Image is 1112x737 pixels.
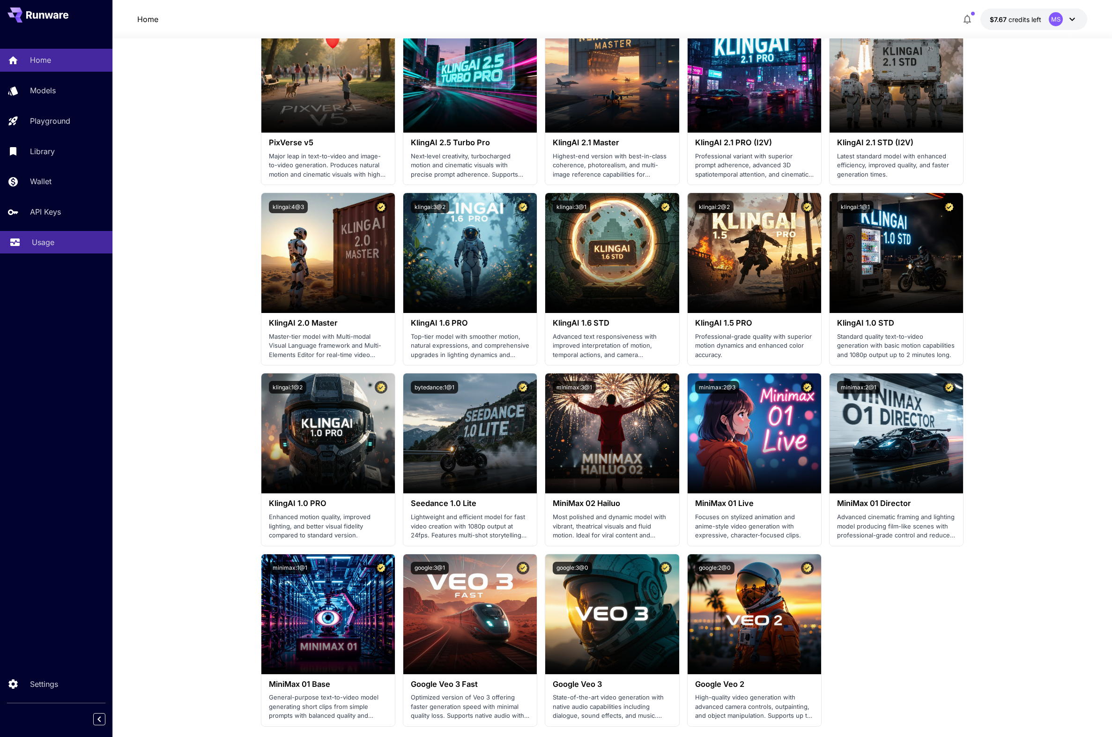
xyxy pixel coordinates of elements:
h3: KlingAI 2.1 PRO (I2V) [695,138,814,147]
button: Certified Model – Vetted for best performance and includes a commercial license. [801,562,814,574]
img: alt [545,373,679,493]
p: Models [30,85,56,96]
button: minimax:1@1 [269,562,311,574]
h3: KlingAI 2.0 Master [269,319,387,328]
nav: breadcrumb [137,14,158,25]
p: Advanced cinematic framing and lighting model producing film-like scenes with professional-grade ... [837,513,956,540]
p: Next‑level creativity, turbocharged motion and cinematic visuals with precise prompt adherence. S... [411,152,529,179]
h3: MiniMax 01 Base [269,680,387,689]
h3: KlingAI 2.1 STD (I2V) [837,138,956,147]
button: minimax:2@3 [695,381,739,394]
h3: MiniMax 02 Hailuo [553,499,671,508]
h3: KlingAI 1.5 PRO [695,319,814,328]
p: Focuses on stylized animation and anime-style video generation with expressive, character-focused... [695,513,814,540]
p: API Keys [30,206,61,217]
h3: KlingAI 1.6 STD [553,319,671,328]
button: google:2@0 [695,562,734,574]
img: alt [545,13,679,133]
p: State-of-the-art video generation with native audio capabilities including dialogue, sound effect... [553,693,671,721]
p: Optimized version of Veo 3 offering faster generation speed with minimal quality loss. Supports n... [411,693,529,721]
h3: MiniMax 01 Director [837,499,956,508]
img: alt [403,554,537,674]
img: alt [688,554,821,674]
button: klingai:1@1 [837,201,874,213]
img: alt [403,193,537,313]
img: alt [830,373,963,493]
img: alt [261,554,395,674]
img: alt [403,373,537,493]
button: Certified Model – Vetted for best performance and includes a commercial license. [943,381,956,394]
img: alt [261,193,395,313]
button: Certified Model – Vetted for best performance and includes a commercial license. [375,381,387,394]
h3: Google Veo 3 Fast [411,680,529,689]
button: minimax:2@1 [837,381,880,394]
h3: PixVerse v5 [269,138,387,147]
button: $7.6675MS [980,8,1087,30]
p: Enhanced motion quality, improved lighting, and better visual fidelity compared to standard version. [269,513,387,540]
h3: KlingAI 1.6 PRO [411,319,529,328]
button: Certified Model – Vetted for best performance and includes a commercial license. [659,201,672,213]
button: Collapse sidebar [93,713,105,725]
p: Top-tier model with smoother motion, natural expressions, and comprehensive upgrades in lighting ... [411,332,529,360]
button: klingai:3@2 [411,201,449,213]
p: High-quality video generation with advanced camera controls, outpainting, and object manipulation... [695,693,814,721]
h3: KlingAI 2.1 Master [553,138,671,147]
p: Professional variant with superior prompt adherence, advanced 3D spatiotemporal attention, and ci... [695,152,814,179]
button: google:3@0 [553,562,592,574]
p: General-purpose text-to-video model generating short clips from simple prompts with balanced qual... [269,693,387,721]
button: minimax:3@1 [553,381,596,394]
button: bytedance:1@1 [411,381,458,394]
h3: MiniMax 01 Live [695,499,814,508]
button: Certified Model – Vetted for best performance and includes a commercial license. [517,381,529,394]
button: klingai:3@1 [553,201,590,213]
p: Wallet [30,176,52,187]
img: alt [830,193,963,313]
p: Library [30,146,55,157]
img: alt [261,13,395,133]
button: Certified Model – Vetted for best performance and includes a commercial license. [659,562,672,574]
p: Major leap in text-to-video and image-to-video generation. Produces natural motion and cinematic ... [269,152,387,179]
button: Certified Model – Vetted for best performance and includes a commercial license. [801,381,814,394]
h3: Google Veo 3 [553,680,671,689]
h3: KlingAI 1.0 STD [837,319,956,328]
p: Highest-end version with best-in-class coherence, photorealism, and multi-image reference capabil... [553,152,671,179]
h3: KlingAI 1.0 PRO [269,499,387,508]
div: Collapse sidebar [100,711,112,728]
img: alt [688,193,821,313]
button: klingai:2@2 [695,201,734,213]
h3: Seedance 1.0 Lite [411,499,529,508]
button: Certified Model – Vetted for best performance and includes a commercial license. [375,201,387,213]
h3: Google Veo 2 [695,680,814,689]
a: Home [137,14,158,25]
p: Playground [30,115,70,127]
p: Professional-grade quality with superior motion dynamics and enhanced color accuracy. [695,332,814,360]
span: $7.67 [990,15,1008,23]
button: Certified Model – Vetted for best performance and includes a commercial license. [659,381,672,394]
button: Certified Model – Vetted for best performance and includes a commercial license. [517,562,529,574]
p: Advanced text responsiveness with improved interpretation of motion, temporal actions, and camera... [553,332,671,360]
p: Standard quality text-to-video generation with basic motion capabilities and 1080p output up to 2... [837,332,956,360]
img: alt [261,373,395,493]
p: Usage [32,237,54,248]
img: alt [688,373,821,493]
button: Certified Model – Vetted for best performance and includes a commercial license. [943,201,956,213]
img: alt [403,13,537,133]
img: alt [545,554,679,674]
img: alt [830,13,963,133]
p: Latest standard model with enhanced efficiency, improved quality, and faster generation times. [837,152,956,179]
button: Certified Model – Vetted for best performance and includes a commercial license. [801,201,814,213]
button: klingai:4@3 [269,201,308,213]
div: $7.6675 [990,15,1041,24]
p: Lightweight and efficient model for fast video creation with 1080p output at 24fps. Features mult... [411,513,529,540]
img: alt [545,193,679,313]
img: alt [688,13,821,133]
button: google:3@1 [411,562,449,574]
p: Master-tier model with Multi-modal Visual Language framework and Multi-Elements Editor for real-t... [269,332,387,360]
button: Certified Model – Vetted for best performance and includes a commercial license. [517,201,529,213]
div: MS [1049,12,1063,26]
button: klingai:1@2 [269,381,306,394]
p: Home [30,54,51,66]
h3: KlingAI 2.5 Turbo Pro [411,138,529,147]
button: Certified Model – Vetted for best performance and includes a commercial license. [375,562,387,574]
